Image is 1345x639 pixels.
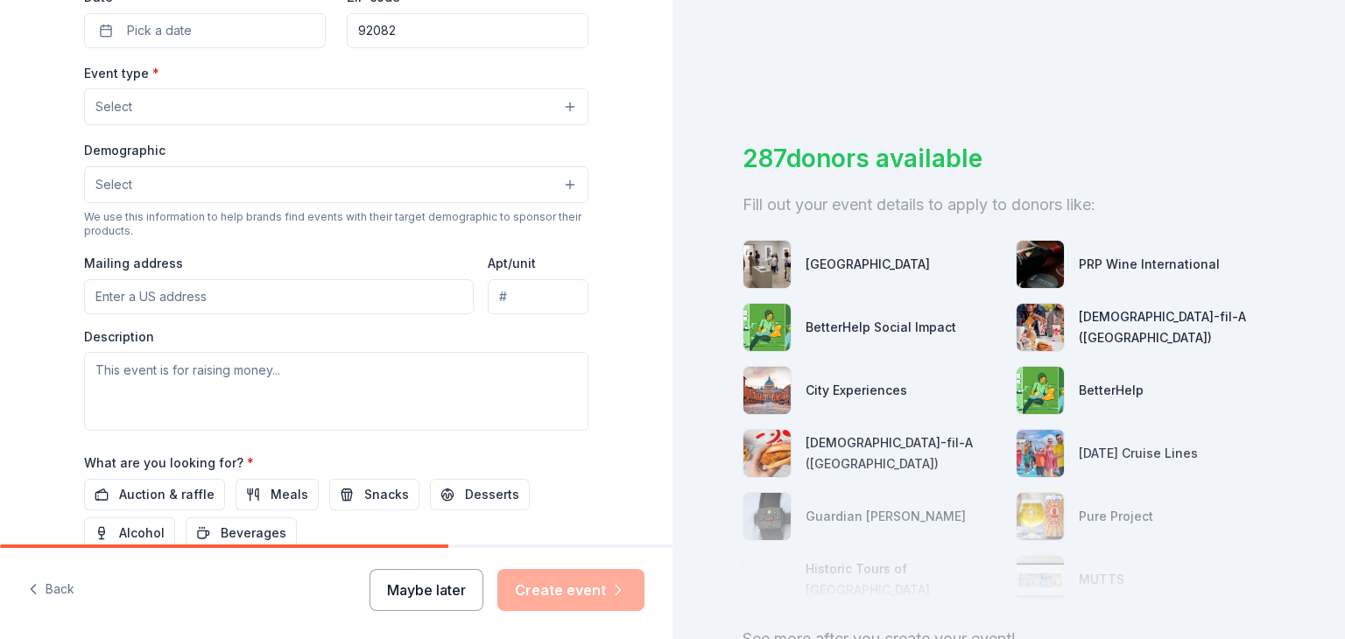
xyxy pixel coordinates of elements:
img: photo for PRP Wine International [1017,241,1064,288]
div: BetterHelp [1079,380,1144,401]
input: Enter a US address [84,279,474,314]
span: Snacks [364,484,409,505]
div: BetterHelp Social Impact [806,317,956,338]
button: Beverages [186,517,297,549]
input: # [488,279,588,314]
div: City Experiences [806,380,907,401]
span: Pick a date [127,20,192,41]
label: Apt/unit [488,255,536,272]
span: Select [95,174,132,195]
label: Demographic [84,142,165,159]
button: Desserts [430,479,530,510]
button: Back [28,572,74,608]
img: photo for San Diego Museum of Art [743,241,791,288]
div: [DEMOGRAPHIC_DATA]-fil-A ([GEOGRAPHIC_DATA]) [1079,306,1275,348]
span: Desserts [465,484,519,505]
input: 12345 (U.S. only) [347,13,588,48]
label: Description [84,328,154,346]
button: Maybe later [370,569,483,611]
img: photo for Chick-fil-A (San Diego Carmel Mountain) [1017,304,1064,351]
img: photo for City Experiences [743,367,791,414]
button: Select [84,166,588,203]
img: photo for BetterHelp Social Impact [743,304,791,351]
div: PRP Wine International [1079,254,1220,275]
span: Auction & raffle [119,484,215,505]
span: Select [95,96,132,117]
label: Event type [84,65,159,82]
span: Beverages [221,523,286,544]
span: Meals [271,484,308,505]
button: Auction & raffle [84,479,225,510]
button: Snacks [329,479,419,510]
label: Mailing address [84,255,183,272]
div: Fill out your event details to apply to donors like: [743,191,1275,219]
label: What are you looking for? [84,454,254,472]
button: Pick a date [84,13,326,48]
img: photo for BetterHelp [1017,367,1064,414]
button: Meals [236,479,319,510]
button: Alcohol [84,517,175,549]
span: Alcohol [119,523,165,544]
div: 287 donors available [743,140,1275,177]
div: We use this information to help brands find events with their target demographic to sponsor their... [84,210,588,238]
button: Select [84,88,588,125]
div: [GEOGRAPHIC_DATA] [806,254,930,275]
